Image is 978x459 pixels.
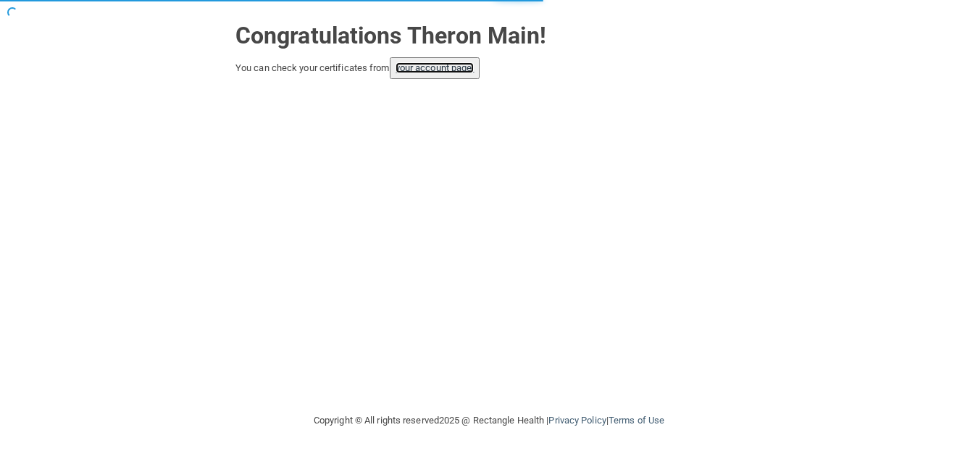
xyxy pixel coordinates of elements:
div: Copyright © All rights reserved 2025 @ Rectangle Health | | [225,397,753,444]
button: your account page! [390,57,480,79]
a: Privacy Policy [548,415,606,426]
a: Terms of Use [609,415,664,426]
div: You can check your certificates from [235,57,743,79]
a: your account page! [396,62,475,73]
strong: Congratulations Theron Main! [235,22,546,49]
